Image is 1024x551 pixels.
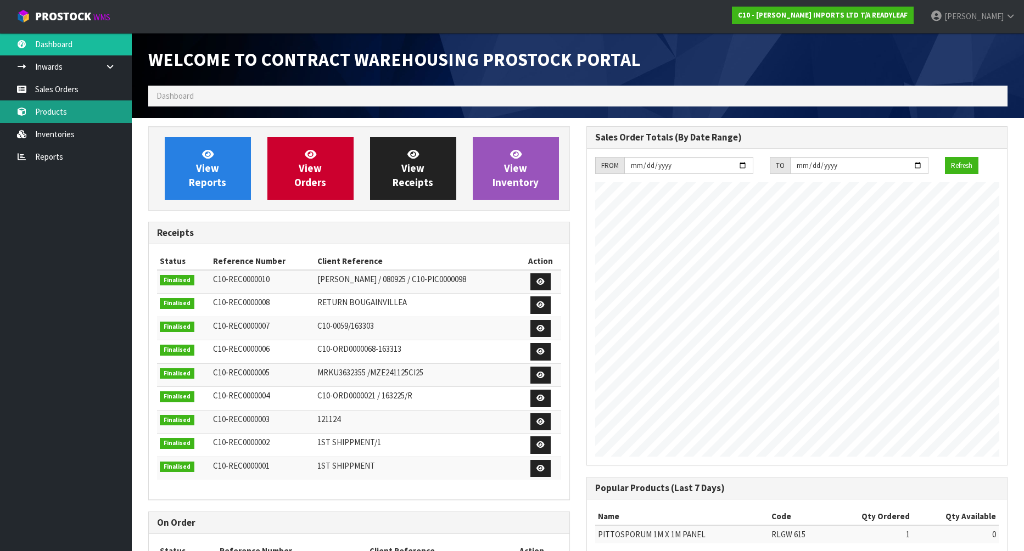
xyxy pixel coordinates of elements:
th: Qty Available [913,508,999,525]
span: C10-REC0000010 [213,274,270,284]
span: View Reports [189,148,226,189]
span: C10-REC0000007 [213,321,270,331]
span: Finalised [160,391,194,402]
td: 0 [913,525,999,543]
span: Finalised [160,368,194,379]
button: Refresh [945,157,978,175]
a: ViewReceipts [370,137,456,200]
span: View Inventory [493,148,539,189]
h3: Receipts [157,228,561,238]
td: RLGW 615 [769,525,830,543]
span: 1ST SHIPPMENT/1 [317,437,381,447]
td: PITTOSPORUM 1M X 1M PANEL [595,525,769,543]
small: WMS [93,12,110,23]
a: ViewInventory [473,137,559,200]
span: [PERSON_NAME] / 080925 / C10-PIC0000098 [317,274,466,284]
th: Name [595,508,769,525]
span: C10-ORD0000021 / 163225/R [317,390,412,401]
span: C10-ORD0000068-163313 [317,344,401,354]
span: [PERSON_NAME] [944,11,1004,21]
span: C10-REC0000005 [213,367,270,378]
span: C10-REC0000006 [213,344,270,354]
span: Finalised [160,415,194,426]
span: ProStock [35,9,91,24]
th: Reference Number [210,252,315,270]
span: View Receipts [393,148,433,189]
span: RETURN BOUGAINVILLEA [317,297,407,307]
span: Finalised [160,322,194,333]
h3: Popular Products (Last 7 Days) [595,483,999,493]
span: Finalised [160,298,194,309]
span: Dashboard [156,91,194,101]
h3: On Order [157,518,561,528]
span: Finalised [160,438,194,449]
span: C10-REC0000001 [213,460,270,471]
img: cube-alt.png [16,9,30,23]
th: Status [157,252,210,270]
span: C10-REC0000004 [213,390,270,401]
a: ViewReports [165,137,251,200]
span: MRKU3632355 /MZE241125CI25 [317,367,423,378]
th: Action [521,252,561,270]
span: C10-REC0000003 [213,414,270,424]
span: Finalised [160,462,194,473]
span: Finalised [160,275,194,286]
div: FROM [595,157,624,175]
strong: C10 - [PERSON_NAME] IMPORTS LTD T/A READYLEAF [738,10,908,20]
span: Finalised [160,345,194,356]
span: 121124 [317,414,340,424]
th: Client Reference [315,252,521,270]
span: 1ST SHIPPMENT [317,460,375,471]
th: Qty Ordered [830,508,913,525]
div: TO [770,157,790,175]
h3: Sales Order Totals (By Date Range) [595,132,999,143]
span: Welcome to Contract Warehousing ProStock Portal [148,48,641,71]
span: View Orders [294,148,326,189]
td: 1 [830,525,913,543]
th: Code [769,508,830,525]
span: C10-0059/163303 [317,321,374,331]
span: C10-REC0000008 [213,297,270,307]
span: C10-REC0000002 [213,437,270,447]
a: ViewOrders [267,137,354,200]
